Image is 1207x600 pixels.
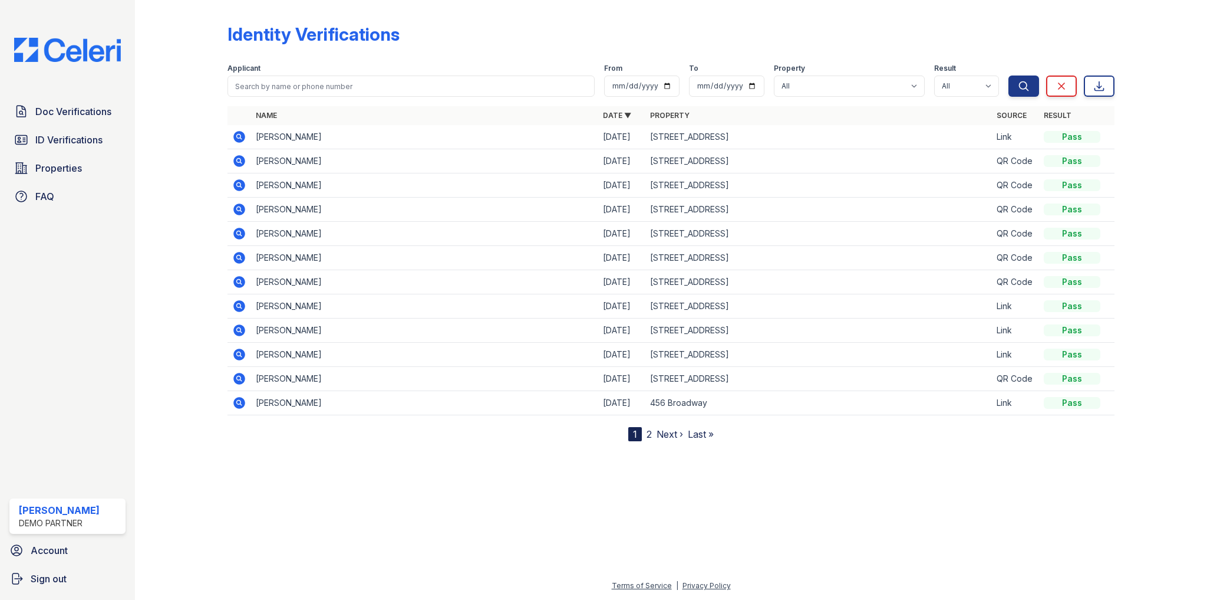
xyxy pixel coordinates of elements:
td: [PERSON_NAME] [251,294,598,319]
td: [PERSON_NAME] [251,173,598,198]
label: Result [934,64,956,73]
span: FAQ [35,189,54,204]
a: Name [256,111,277,120]
a: Account [5,539,130,562]
td: [DATE] [598,125,645,149]
td: [PERSON_NAME] [251,198,598,222]
td: [STREET_ADDRESS] [645,125,992,149]
td: [DATE] [598,246,645,270]
td: [DATE] [598,173,645,198]
label: To [689,64,698,73]
a: FAQ [9,185,126,208]
label: Property [774,64,805,73]
div: Pass [1044,324,1100,336]
div: Demo Partner [19,517,100,529]
a: Privacy Policy [682,581,731,590]
div: [PERSON_NAME] [19,503,100,517]
a: Terms of Service [612,581,672,590]
td: [STREET_ADDRESS] [645,149,992,173]
td: [DATE] [598,343,645,367]
td: [PERSON_NAME] [251,222,598,246]
div: Pass [1044,131,1100,143]
a: Sign out [5,567,130,591]
div: Pass [1044,179,1100,191]
input: Search by name or phone number [227,76,594,97]
td: [DATE] [598,294,645,319]
td: QR Code [992,198,1039,222]
span: Doc Verifications [35,104,111,119]
td: 456 Broadway [645,391,992,415]
a: Result [1044,111,1071,120]
td: Link [992,319,1039,343]
td: [DATE] [598,149,645,173]
td: [DATE] [598,319,645,343]
td: [DATE] [598,367,645,391]
span: Sign out [31,572,67,586]
div: 1 [628,427,642,441]
td: [PERSON_NAME] [251,149,598,173]
td: [STREET_ADDRESS] [645,343,992,367]
div: Pass [1044,252,1100,264]
td: [STREET_ADDRESS] [645,294,992,319]
a: Property [650,111,690,120]
td: [DATE] [598,222,645,246]
label: Applicant [227,64,260,73]
td: [PERSON_NAME] [251,367,598,391]
td: QR Code [992,149,1039,173]
div: Pass [1044,155,1100,167]
div: Identity Verifications [227,24,400,45]
td: [STREET_ADDRESS] [645,246,992,270]
td: QR Code [992,246,1039,270]
td: QR Code [992,222,1039,246]
td: Link [992,391,1039,415]
a: 2 [647,428,652,440]
td: [STREET_ADDRESS] [645,367,992,391]
td: Link [992,343,1039,367]
a: Last » [688,428,714,440]
div: Pass [1044,300,1100,312]
div: Pass [1044,397,1100,409]
td: [STREET_ADDRESS] [645,222,992,246]
td: [STREET_ADDRESS] [645,270,992,294]
span: ID Verifications [35,133,103,147]
td: [DATE] [598,391,645,415]
td: [PERSON_NAME] [251,391,598,415]
td: [PERSON_NAME] [251,343,598,367]
td: Link [992,125,1039,149]
a: Source [997,111,1027,120]
div: Pass [1044,349,1100,360]
td: [PERSON_NAME] [251,270,598,294]
td: [PERSON_NAME] [251,319,598,343]
div: Pass [1044,276,1100,288]
td: QR Code [992,367,1039,391]
td: [STREET_ADDRESS] [645,173,992,198]
div: Pass [1044,228,1100,240]
a: Properties [9,156,126,180]
a: Date ▼ [603,111,631,120]
a: Doc Verifications [9,100,126,123]
td: QR Code [992,270,1039,294]
td: [STREET_ADDRESS] [645,319,992,343]
td: QR Code [992,173,1039,198]
td: Link [992,294,1039,319]
a: ID Verifications [9,128,126,152]
td: [PERSON_NAME] [251,246,598,270]
span: Account [31,543,68,558]
div: Pass [1044,373,1100,385]
span: Properties [35,161,82,175]
td: [PERSON_NAME] [251,125,598,149]
label: From [604,64,622,73]
td: [DATE] [598,270,645,294]
div: Pass [1044,204,1100,215]
td: [DATE] [598,198,645,222]
td: [STREET_ADDRESS] [645,198,992,222]
img: CE_Logo_Blue-a8612792a0a2168367f1c8372b55b34899dd931a85d93a1a3d3e32e68fde9ad4.png [5,38,130,62]
div: | [676,581,678,590]
a: Next › [657,428,683,440]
